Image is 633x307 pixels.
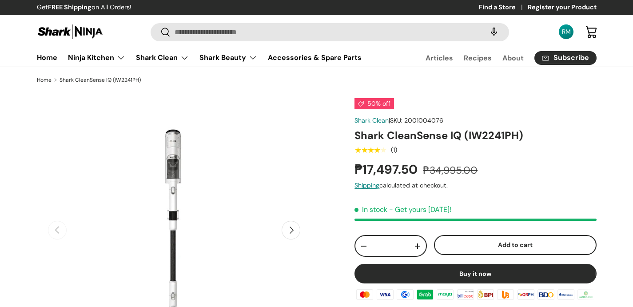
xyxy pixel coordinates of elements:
[37,76,334,84] nav: Breadcrumbs
[354,116,389,124] a: Shark Clean
[496,288,515,301] img: ubp
[556,288,576,301] img: metrobank
[389,116,443,124] span: |
[534,51,597,65] a: Subscribe
[68,49,125,67] a: Ninja Kitchen
[516,288,535,301] img: qrph
[354,146,386,155] span: ★★★★★
[268,49,362,66] a: Accessories & Spare Parts
[136,49,189,67] a: Shark Clean
[426,49,453,67] a: Articles
[355,288,374,301] img: master
[354,205,387,214] span: In stock
[37,49,362,67] nav: Primary
[354,161,420,178] strong: ₱17,497.50
[37,77,52,83] a: Home
[434,235,597,255] button: Add to cart
[390,116,402,124] span: SKU:
[60,77,141,83] a: Shark CleanSense IQ (IW2241PH)
[354,181,596,190] div: calculated at checkout.
[576,288,596,301] img: landbank
[480,22,508,42] speech-search-button: Search by voice
[423,164,478,177] s: ₱34,995.00
[354,129,596,143] h1: Shark CleanSense IQ (IW2241PH)
[502,49,524,67] a: About
[553,54,589,61] span: Subscribe
[37,3,131,12] p: Get on All Orders!
[536,288,556,301] img: bdo
[354,146,386,154] div: 4.0 out of 5.0 stars
[395,288,415,301] img: gcash
[63,49,131,67] summary: Ninja Kitchen
[561,27,571,36] div: RM
[375,288,394,301] img: visa
[354,98,394,109] span: 50% off
[48,3,92,11] strong: FREE Shipping
[557,22,576,42] a: RM
[476,288,495,301] img: bpi
[404,49,597,67] nav: Secondary
[37,23,104,40] img: Shark Ninja Philippines
[404,116,443,124] span: 2001004076
[435,288,455,301] img: maya
[354,264,596,283] button: Buy it now
[389,205,451,214] p: - Get yours [DATE]!
[464,49,492,67] a: Recipes
[528,3,597,12] a: Register your Product
[354,181,379,189] a: Shipping
[199,49,257,67] a: Shark Beauty
[479,3,528,12] a: Find a Store
[37,49,57,66] a: Home
[415,288,435,301] img: grabpay
[456,288,475,301] img: billease
[131,49,194,67] summary: Shark Clean
[194,49,263,67] summary: Shark Beauty
[391,147,397,153] div: (1)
